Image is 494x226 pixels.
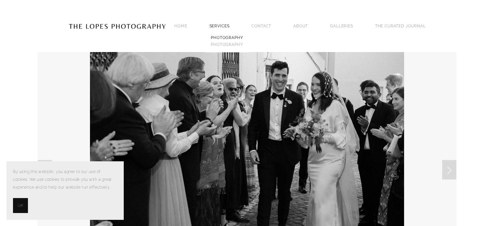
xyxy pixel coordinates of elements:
a: PHOTOGRAPHY [209,41,245,48]
a: PHOTOGRAPHY [209,34,245,41]
a: GALLERIES [330,21,353,30]
section: Cookie banner [6,161,123,219]
a: Home [174,21,187,30]
a: SERVICES [209,24,230,28]
a: Next Slide [442,160,456,179]
a: THE CURATED JOURNAL [375,21,426,30]
a: Contact [251,21,271,30]
a: Previous Slide [38,160,52,179]
a: ABOUT [293,21,308,30]
img: Portugal Wedding Photographer | The Lopes Photography [69,10,166,42]
button: OK [13,198,28,213]
p: By using this website, you agree to our use of cookies. We use cookies to provide you with a grea... [13,168,117,192]
span: OK [18,202,23,209]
